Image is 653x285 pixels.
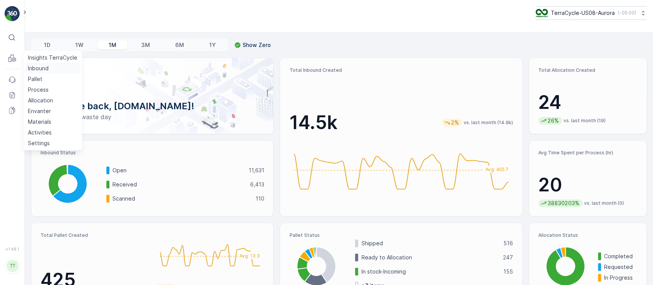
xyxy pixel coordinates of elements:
[538,91,637,114] p: 24
[536,9,548,17] img: image_ci7OI47.png
[289,67,513,73] p: Total Inbound Created
[109,41,116,49] p: 1M
[248,167,264,174] p: 11,631
[503,268,513,275] p: 155
[503,240,513,247] p: 516
[538,67,637,73] p: Total Allocation Created
[551,9,615,17] p: TerraCycle-US08-Aurora
[450,119,460,126] p: 2%
[289,111,337,134] p: 14.5k
[5,253,20,279] button: TT
[141,41,150,49] p: 3M
[112,195,250,202] p: Scanned
[7,260,19,272] div: TT
[250,181,264,188] p: 6,413
[464,120,513,126] p: vs. last month (14.9k)
[255,195,264,202] p: 110
[41,232,149,238] p: Total Pallet Created
[5,247,20,251] span: v 1.48.1
[604,274,637,282] p: In Progress
[503,254,513,261] p: 247
[44,112,261,121] p: Have a zero-waste day
[538,232,637,238] p: Allocation Status
[361,268,498,275] p: In stock-Incoming
[547,117,560,125] p: 26%
[5,6,20,21] img: logo
[361,240,498,247] p: Shipped
[44,100,261,112] p: Welcome back, [DOMAIN_NAME]!
[547,199,580,207] p: 38830203%
[75,41,83,49] p: 1W
[112,167,243,174] p: Open
[618,10,636,16] p: ( -05:00 )
[361,254,498,261] p: Ready to Allocation
[538,150,637,156] p: Avg Time Spent per Process (hr)
[536,6,647,20] button: TerraCycle-US08-Aurora(-05:00)
[604,253,637,260] p: Completed
[289,232,513,238] p: Pallet Status
[584,200,624,206] p: vs. last month (0)
[112,181,245,188] p: Received
[243,41,271,49] p: Show Zero
[538,173,637,196] p: 20
[563,118,606,124] p: vs. last month (19)
[44,41,50,49] p: 1D
[209,41,215,49] p: 1Y
[41,150,264,156] p: Inbound Status
[175,41,184,49] p: 6M
[604,263,637,271] p: Requested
